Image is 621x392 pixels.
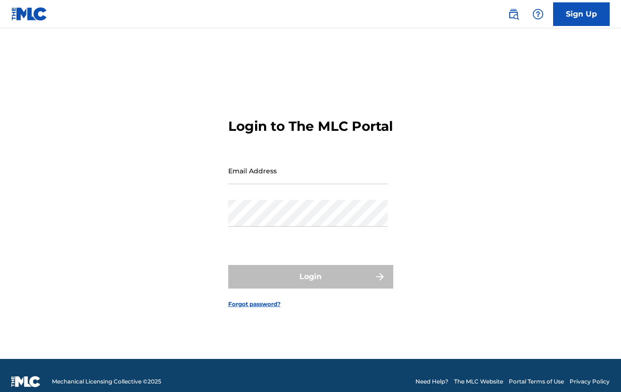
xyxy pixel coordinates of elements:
[228,118,393,135] h3: Login to The MLC Portal
[509,377,564,386] a: Portal Terms of Use
[11,376,41,387] img: logo
[532,9,544,20] img: help
[228,300,281,308] a: Forgot password?
[504,5,523,24] a: Public Search
[415,377,448,386] a: Need Help?
[454,377,503,386] a: The MLC Website
[52,377,161,386] span: Mechanical Licensing Collective © 2025
[570,377,610,386] a: Privacy Policy
[553,2,610,26] a: Sign Up
[11,7,48,21] img: MLC Logo
[529,5,547,24] div: Help
[508,9,519,20] img: search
